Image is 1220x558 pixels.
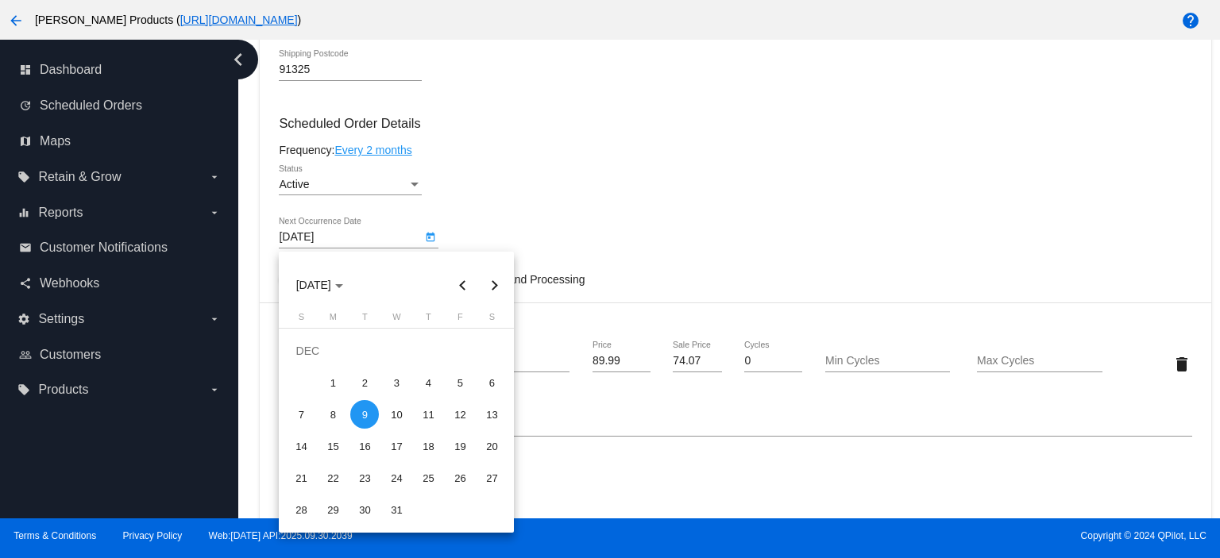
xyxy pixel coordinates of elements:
[319,495,347,524] div: 29
[380,430,412,462] td: December 17, 2025
[284,269,356,301] button: Choose month and year
[349,367,380,398] td: December 2, 2025
[350,432,379,460] div: 16
[414,400,442,429] div: 11
[287,432,315,460] div: 14
[317,367,349,398] td: December 1, 2025
[287,400,315,429] div: 7
[412,367,444,398] td: December 4, 2025
[477,400,506,429] div: 13
[350,495,379,524] div: 30
[349,430,380,462] td: December 16, 2025
[414,432,442,460] div: 18
[382,432,411,460] div: 17
[478,269,510,301] button: Next month
[444,312,476,328] th: Friday
[319,400,347,429] div: 8
[382,495,411,524] div: 31
[287,495,315,524] div: 28
[446,464,474,492] div: 26
[350,368,379,397] div: 2
[317,430,349,462] td: December 15, 2025
[285,430,317,462] td: December 14, 2025
[349,494,380,525] td: December 30, 2025
[349,462,380,494] td: December 23, 2025
[382,368,411,397] div: 3
[446,368,474,397] div: 5
[476,398,508,430] td: December 13, 2025
[287,464,315,492] div: 21
[349,398,380,430] td: December 9, 2025
[444,462,476,494] td: December 26, 2025
[412,312,444,328] th: Thursday
[317,312,349,328] th: Monday
[319,368,347,397] div: 1
[382,464,411,492] div: 24
[285,398,317,430] td: December 7, 2025
[477,368,506,397] div: 6
[476,312,508,328] th: Saturday
[350,464,379,492] div: 23
[285,494,317,525] td: December 28, 2025
[380,494,412,525] td: December 31, 2025
[350,400,379,429] div: 9
[444,430,476,462] td: December 19, 2025
[296,279,343,291] span: [DATE]
[476,462,508,494] td: December 27, 2025
[285,335,508,367] td: DEC
[285,312,317,328] th: Sunday
[349,312,380,328] th: Tuesday
[444,398,476,430] td: December 12, 2025
[317,494,349,525] td: December 29, 2025
[414,464,442,492] div: 25
[444,367,476,398] td: December 5, 2025
[380,312,412,328] th: Wednesday
[446,269,478,301] button: Previous month
[380,462,412,494] td: December 24, 2025
[380,367,412,398] td: December 3, 2025
[380,398,412,430] td: December 10, 2025
[412,398,444,430] td: December 11, 2025
[319,432,347,460] div: 15
[414,368,442,397] div: 4
[412,430,444,462] td: December 18, 2025
[446,432,474,460] div: 19
[412,462,444,494] td: December 25, 2025
[382,400,411,429] div: 10
[446,400,474,429] div: 12
[477,432,506,460] div: 20
[319,464,347,492] div: 22
[476,430,508,462] td: December 20, 2025
[477,464,506,492] div: 27
[317,398,349,430] td: December 8, 2025
[317,462,349,494] td: December 22, 2025
[285,462,317,494] td: December 21, 2025
[476,367,508,398] td: December 6, 2025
